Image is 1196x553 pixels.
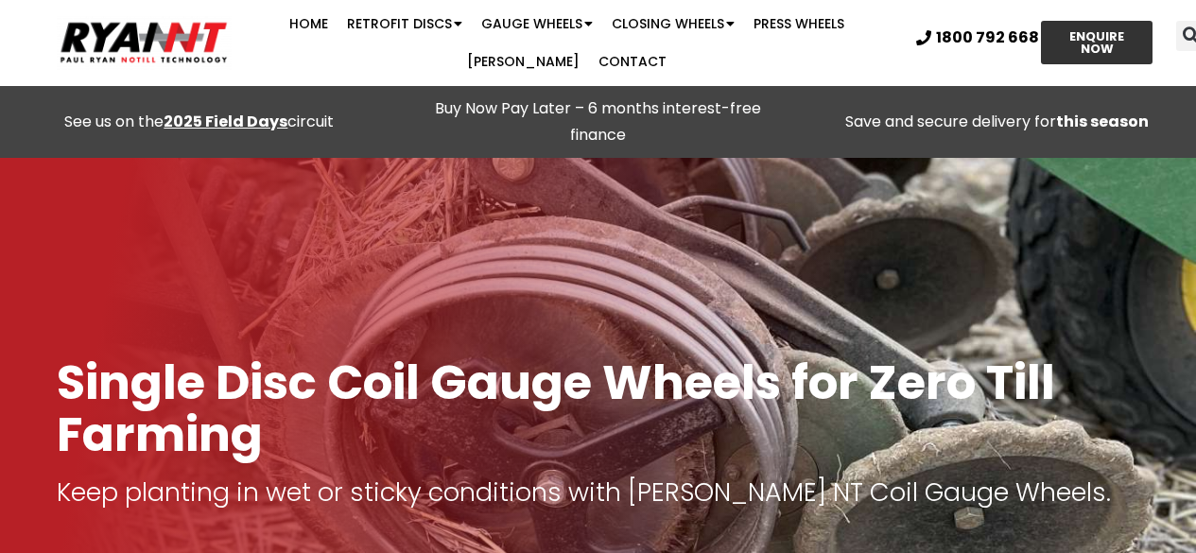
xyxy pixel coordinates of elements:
[936,30,1039,45] span: 1800 792 668
[232,5,902,80] nav: Menu
[57,15,232,69] img: Ryan NT logo
[1058,30,1135,55] span: ENQUIRE NOW
[472,5,602,43] a: Gauge Wheels
[806,109,1187,135] p: Save and secure delivery for
[338,5,472,43] a: Retrofit Discs
[408,95,789,148] p: Buy Now Pay Later – 6 months interest-free finance
[1041,21,1153,64] a: ENQUIRE NOW
[280,5,338,43] a: Home
[1056,111,1149,132] strong: this season
[744,5,854,43] a: Press Wheels
[916,30,1039,45] a: 1800 792 668
[458,43,589,80] a: [PERSON_NAME]
[57,479,1139,506] p: Keep planting in wet or sticky conditions with [PERSON_NAME] NT Coil Gauge Wheels.
[9,109,390,135] div: See us on the circuit
[589,43,676,80] a: Contact
[57,356,1139,460] h1: Single Disc Coil Gauge Wheels for Zero Till Farming
[602,5,744,43] a: Closing Wheels
[164,111,287,132] a: 2025 Field Days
